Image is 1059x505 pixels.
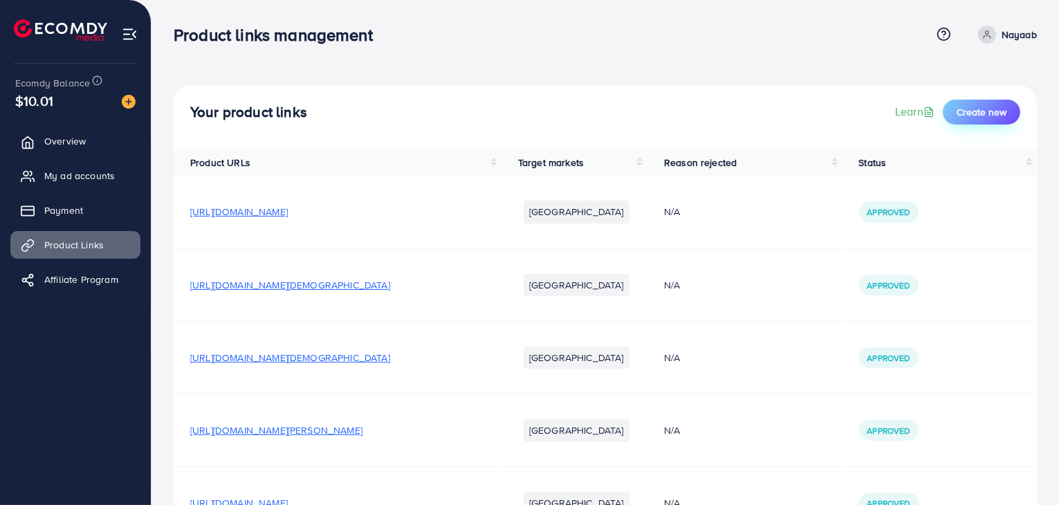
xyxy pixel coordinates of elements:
a: Product Links [10,231,140,259]
span: Ecomdy Balance [15,76,90,90]
span: Product Links [44,238,104,252]
span: $10.01 [15,91,53,111]
h4: Your product links [190,104,307,121]
a: Nayaab [973,26,1037,44]
a: Overview [10,127,140,155]
span: Affiliate Program [44,273,118,286]
img: menu [122,26,138,42]
span: N/A [664,423,680,437]
span: N/A [664,205,680,219]
span: Overview [44,134,86,148]
span: [URL][DOMAIN_NAME][PERSON_NAME] [190,423,362,437]
span: Approved [867,425,910,437]
a: My ad accounts [10,162,140,190]
span: Create new [957,105,1006,119]
span: Approved [867,206,910,218]
span: Payment [44,203,83,217]
a: Payment [10,196,140,224]
li: [GEOGRAPHIC_DATA] [524,347,629,369]
span: Approved [867,279,910,291]
span: N/A [664,351,680,365]
a: Affiliate Program [10,266,140,293]
span: Status [859,156,887,169]
h3: Product links management [174,25,384,45]
img: image [122,95,136,109]
span: N/A [664,278,680,292]
img: logo [14,19,107,41]
li: [GEOGRAPHIC_DATA] [524,201,629,223]
span: Target markets [518,156,584,169]
iframe: Chat [1000,443,1049,495]
span: [URL][DOMAIN_NAME] [190,205,288,219]
span: [URL][DOMAIN_NAME][DEMOGRAPHIC_DATA] [190,278,390,292]
span: Approved [867,352,910,364]
span: Product URLs [190,156,250,169]
span: Reason rejected [664,156,737,169]
li: [GEOGRAPHIC_DATA] [524,274,629,296]
p: Nayaab [1002,26,1037,43]
li: [GEOGRAPHIC_DATA] [524,419,629,441]
span: [URL][DOMAIN_NAME][DEMOGRAPHIC_DATA] [190,351,390,365]
span: My ad accounts [44,169,115,183]
a: Learn [895,104,937,120]
button: Create new [943,100,1020,125]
